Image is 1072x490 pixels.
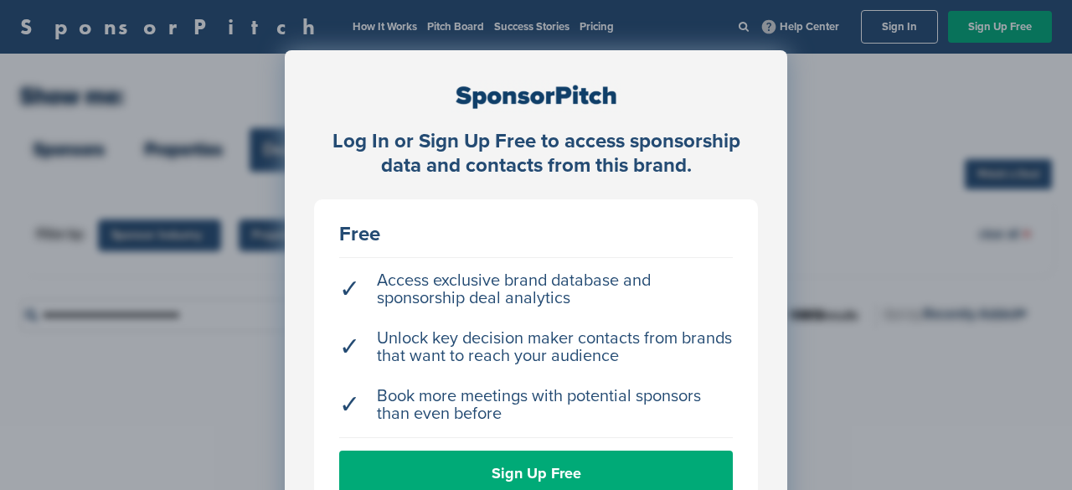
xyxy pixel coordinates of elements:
span: ✓ [339,281,360,298]
div: Free [339,224,733,245]
span: ✓ [339,396,360,414]
span: ✓ [339,338,360,356]
li: Unlock key decision maker contacts from brands that want to reach your audience [339,322,733,374]
div: Log In or Sign Up Free to access sponsorship data and contacts from this brand. [314,130,758,178]
li: Book more meetings with potential sponsors than even before [339,379,733,431]
li: Access exclusive brand database and sponsorship deal analytics [339,264,733,316]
